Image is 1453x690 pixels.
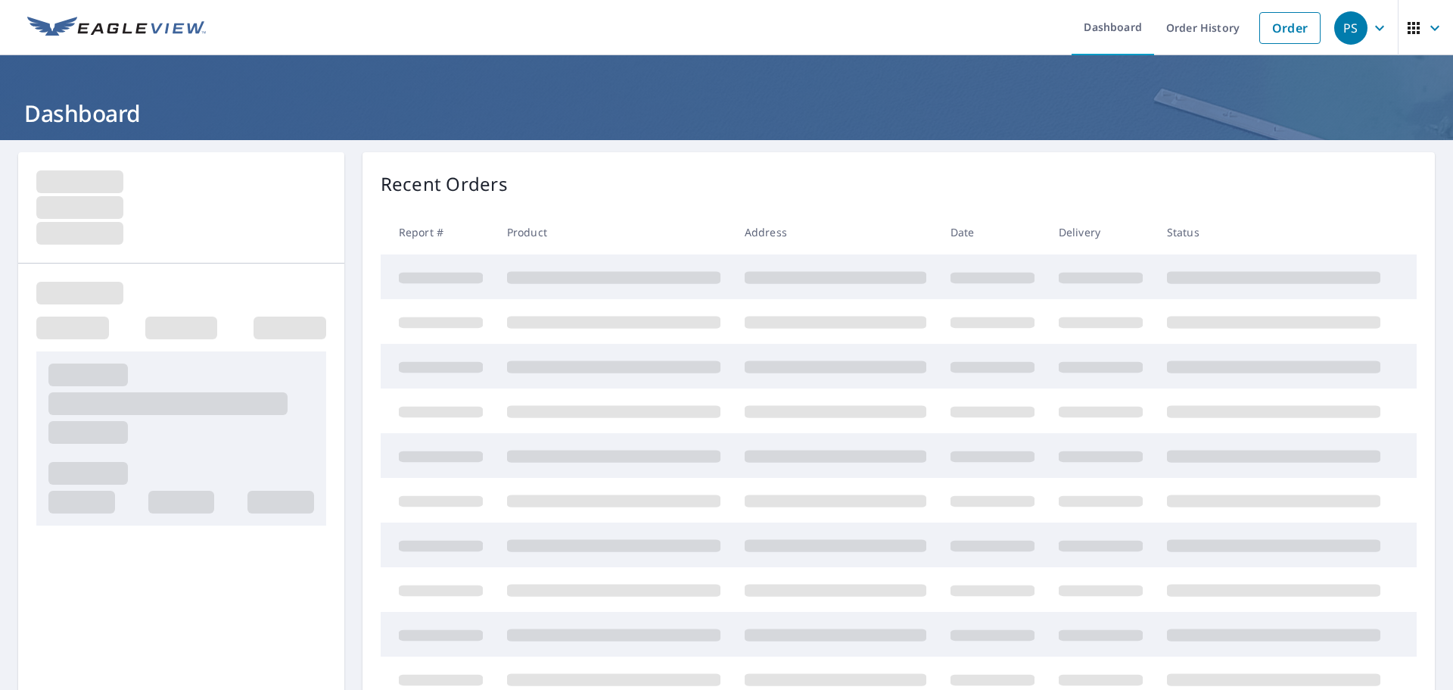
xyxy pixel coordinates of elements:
[18,98,1435,129] h1: Dashboard
[938,210,1047,254] th: Date
[381,170,508,198] p: Recent Orders
[1334,11,1367,45] div: PS
[1047,210,1155,254] th: Delivery
[1155,210,1392,254] th: Status
[733,210,938,254] th: Address
[27,17,206,39] img: EV Logo
[495,210,733,254] th: Product
[1259,12,1321,44] a: Order
[381,210,495,254] th: Report #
